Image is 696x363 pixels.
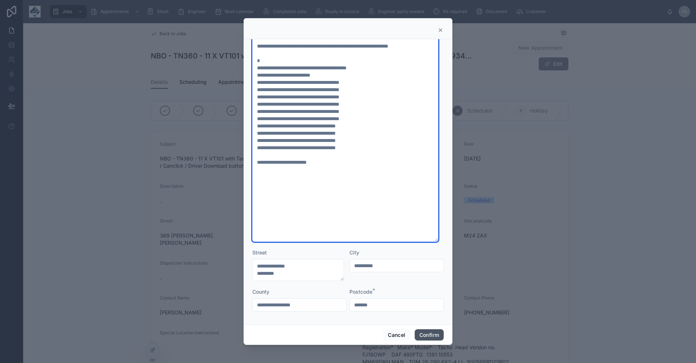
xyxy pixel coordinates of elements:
span: City [349,249,359,256]
button: Confirm [415,329,444,341]
button: Cancel [383,329,410,341]
span: Postcode [349,289,372,295]
span: County [252,289,269,295]
span: Street [252,249,267,256]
